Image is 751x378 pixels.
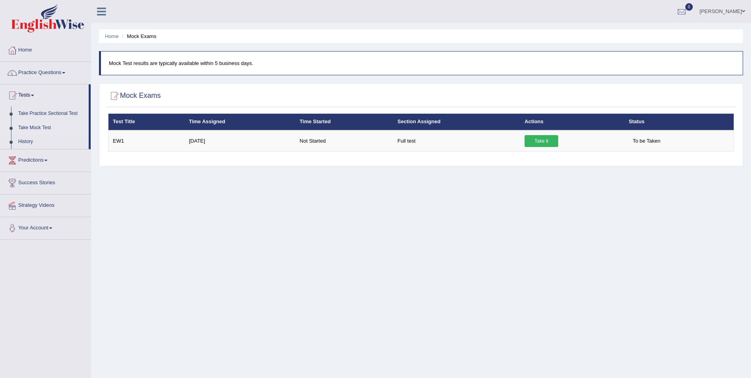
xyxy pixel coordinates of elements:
a: Take Mock Test [15,121,89,135]
h2: Mock Exams [108,90,161,102]
td: Not Started [295,130,393,152]
th: Time Assigned [184,114,295,130]
th: Section Assigned [393,114,520,130]
a: Predictions [0,149,91,169]
a: Home [0,39,91,59]
a: Success Stories [0,172,91,192]
a: Take it [525,135,558,147]
a: Home [105,33,119,39]
span: To be Taken [629,135,664,147]
th: Test Title [108,114,185,130]
td: Full test [393,130,520,152]
a: Take Practice Sectional Test [15,107,89,121]
a: History [15,135,89,149]
a: Your Account [0,217,91,237]
td: EW1 [108,130,185,152]
p: Mock Test results are typically available within 5 business days. [109,59,735,67]
th: Actions [520,114,624,130]
span: 0 [685,3,693,11]
a: Tests [0,84,89,104]
th: Status [624,114,734,130]
th: Time Started [295,114,393,130]
li: Mock Exams [120,32,156,40]
td: [DATE] [184,130,295,152]
a: Strategy Videos [0,195,91,214]
a: Practice Questions [0,62,91,82]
